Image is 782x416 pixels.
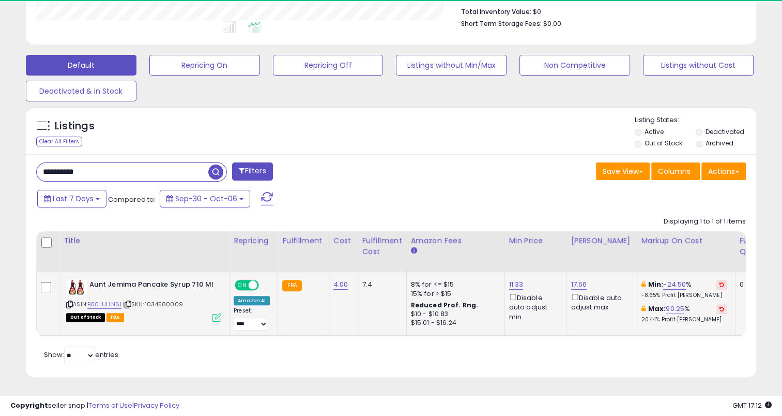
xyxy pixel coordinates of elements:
[44,350,118,360] span: Show: entries
[411,280,497,289] div: 8% for <= $15
[658,166,691,176] span: Columns
[411,235,500,246] div: Amazon Fees
[64,235,225,246] div: Title
[651,162,700,180] button: Columns
[641,292,727,299] p: -8.65% Profit [PERSON_NAME]
[643,55,754,76] button: Listings without Cost
[641,235,731,246] div: Markup on Cost
[663,279,686,290] a: -24.50
[123,300,183,308] span: | SKU: 1034580009
[66,280,87,294] img: 41muvAvN1oL._SL40_.jpg
[509,292,559,322] div: Disable auto adjust min
[273,55,384,76] button: Repricing Off
[461,19,541,28] b: Short Term Storage Fees:
[282,235,324,246] div: Fulfillment
[411,246,417,256] small: Amazon Fees.
[362,280,398,289] div: 7.4
[641,280,727,299] div: %
[108,195,156,204] span: Compared to:
[234,307,270,331] div: Preset:
[26,55,136,76] button: Default
[234,235,273,246] div: Repricing
[411,301,479,309] b: Reduced Prof. Rng.
[411,289,497,299] div: 15% for > $15
[26,81,136,101] button: Deactivated & In Stock
[571,279,587,290] a: 17.66
[648,304,666,314] b: Max:
[89,280,215,292] b: Aunt Jemima Pancake Syrup 710 Ml
[666,304,684,314] a: 90.25
[509,235,562,246] div: Min Price
[333,279,348,290] a: 4.00
[106,313,124,322] span: FBA
[37,190,106,207] button: Last 7 Days
[362,235,402,257] div: Fulfillment Cost
[648,279,664,289] b: Min:
[637,231,735,272] th: The percentage added to the cost of goods (COGS) that forms the calculator for Min & Max prices.
[53,194,94,204] span: Last 7 Days
[645,127,664,136] label: Active
[641,316,727,323] p: 20.44% Profit [PERSON_NAME]
[645,139,682,147] label: Out of Stock
[706,139,733,147] label: Archived
[232,162,272,181] button: Filters
[461,5,738,17] li: $0
[740,235,775,257] div: Fulfillable Quantity
[706,127,744,136] label: Deactivated
[519,55,630,76] button: Non Competitive
[10,400,48,410] strong: Copyright
[134,400,179,410] a: Privacy Policy
[87,300,121,309] a: B00LULLN6I
[55,119,95,133] h5: Listings
[282,280,301,291] small: FBA
[740,280,772,289] div: 0
[257,281,274,290] span: OFF
[664,217,746,227] div: Displaying 1 to 1 of 1 items
[461,7,531,16] b: Total Inventory Value:
[732,400,772,410] span: 2025-10-14 17:12 GMT
[571,235,633,246] div: [PERSON_NAME]
[596,162,650,180] button: Save View
[66,313,105,322] span: All listings that are currently out of stock and unavailable for purchase on Amazon
[641,304,727,323] div: %
[411,319,497,328] div: $15.01 - $16.24
[10,401,179,411] div: seller snap | |
[635,115,756,125] p: Listing States:
[160,190,250,207] button: Sep-30 - Oct-06
[66,280,221,321] div: ASIN:
[36,137,82,146] div: Clear All Filters
[149,55,260,76] button: Repricing On
[236,281,249,290] span: ON
[411,310,497,319] div: $10 - $10.83
[701,162,746,180] button: Actions
[175,194,237,204] span: Sep-30 - Oct-06
[571,292,629,312] div: Disable auto adjust max
[234,296,270,305] div: Amazon AI
[333,235,354,246] div: Cost
[543,19,561,28] span: $0.00
[509,279,524,290] a: 11.33
[396,55,507,76] button: Listings without Min/Max
[88,400,132,410] a: Terms of Use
